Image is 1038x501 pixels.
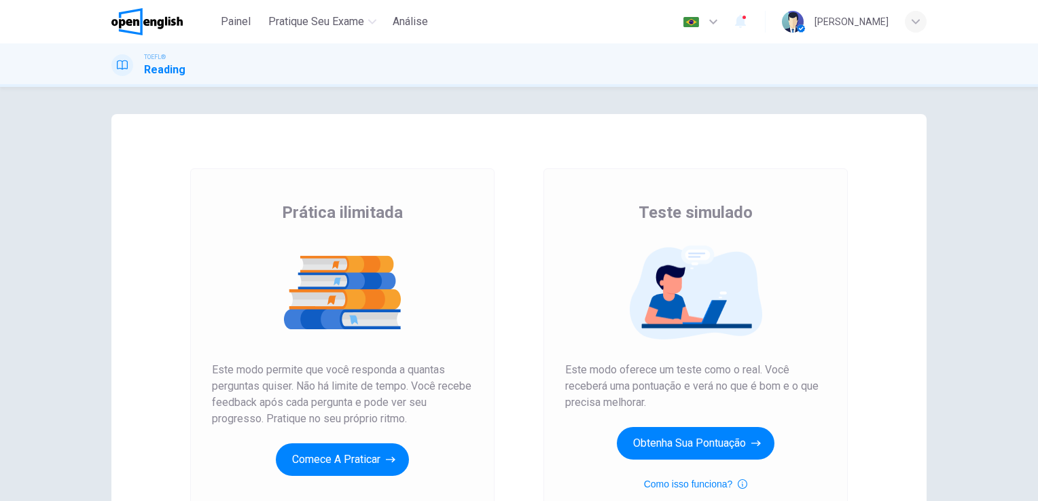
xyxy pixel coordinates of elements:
[212,362,473,427] span: Este modo permite que você responda a quantas perguntas quiser. Não há limite de tempo. Você rece...
[617,427,774,460] button: Obtenha sua pontuação
[268,14,364,30] span: Pratique seu exame
[276,443,409,476] button: Comece a praticar
[144,62,185,78] h1: Reading
[815,14,889,30] div: [PERSON_NAME]
[221,14,251,30] span: Painel
[144,52,166,62] span: TOEFL®
[111,8,214,35] a: OpenEnglish logo
[644,476,748,492] button: Como isso funciona?
[387,10,433,34] button: Análise
[565,362,826,411] span: Este modo oferece um teste como o real. Você receberá uma pontuação e verá no que é bom e o que p...
[214,10,257,34] button: Painel
[782,11,804,33] img: Profile picture
[683,17,700,27] img: pt
[393,14,428,30] span: Análise
[111,8,183,35] img: OpenEnglish logo
[282,202,403,223] span: Prática ilimitada
[639,202,753,223] span: Teste simulado
[263,10,382,34] button: Pratique seu exame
